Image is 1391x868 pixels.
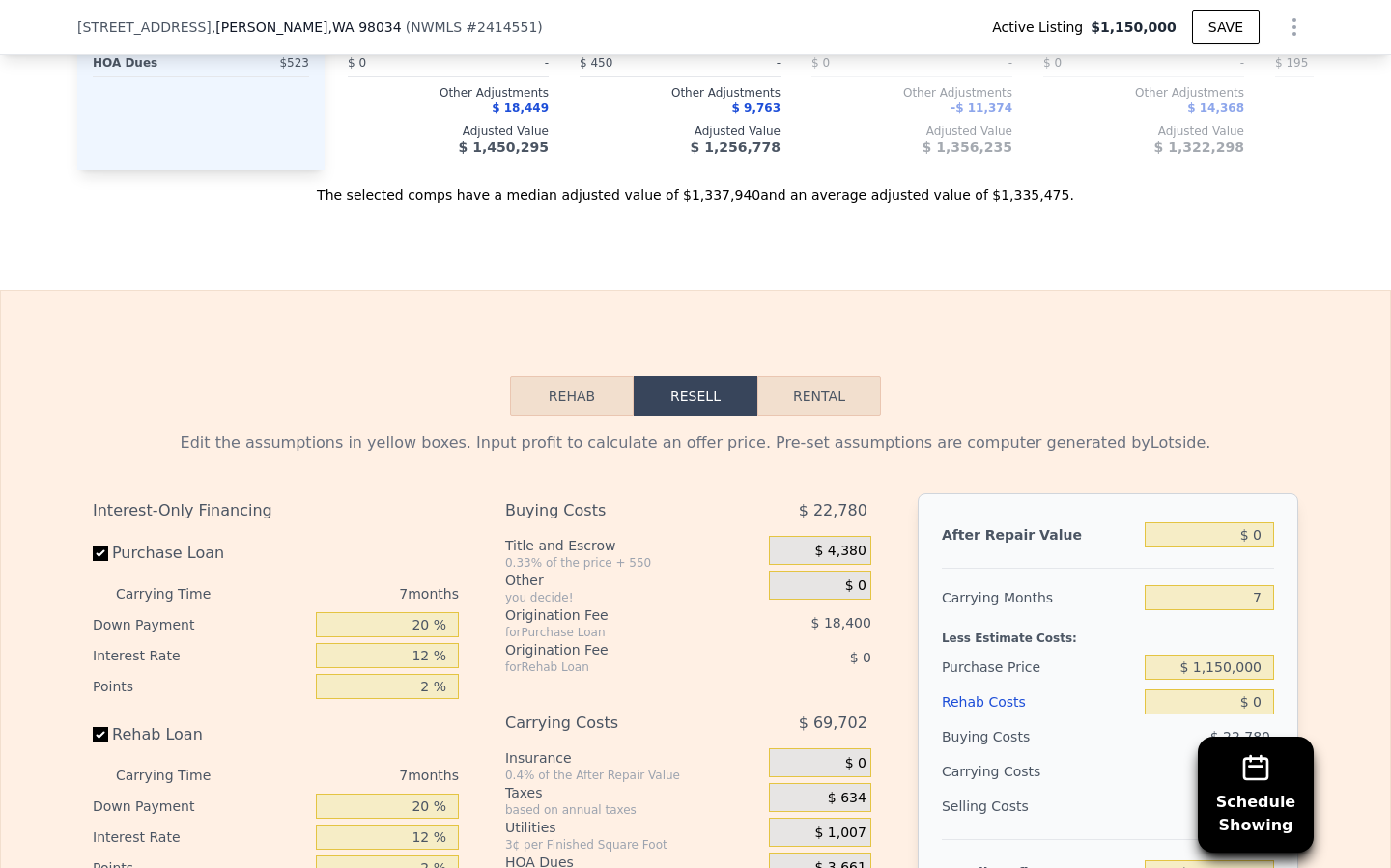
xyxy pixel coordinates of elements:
div: Buying Costs [942,719,1137,754]
span: $ 0 [845,755,866,772]
div: Carrying Costs [942,754,1063,789]
div: for Purchase Loan [505,625,721,640]
div: Insurance [505,748,761,768]
span: $ 0 [850,650,871,665]
span: , [PERSON_NAME] [212,17,402,37]
span: $ 9,763 [732,101,781,115]
span: $ 4,380 [814,543,866,560]
label: Purchase Loan [93,536,308,571]
button: Rental [757,376,881,416]
div: Interest-Only Financing [93,493,459,528]
span: $ 18,400 [811,615,871,630]
div: Other [505,571,761,590]
span: $ 450 [580,56,612,70]
input: Rehab Loan [93,727,108,742]
div: Purchase Price [942,650,1137,685]
div: for Rehab Loan [505,659,721,675]
div: Other Adjustments [580,85,781,100]
span: # 2414551 [466,19,537,35]
span: $ 634 [828,790,866,807]
span: $ 22,780 [799,493,867,528]
span: $ 0 [348,56,366,70]
span: $1,150,000 [1091,17,1177,37]
span: $ 22,780 [1210,729,1270,744]
span: Active Listing [992,17,1091,37]
div: Rehab Costs [942,685,1137,719]
div: Other Adjustments [1043,85,1244,100]
div: Origination Fee [505,640,721,659]
div: HOA Dues [93,49,197,76]
button: ScheduleShowing [1198,737,1314,853]
span: $ 0 [1043,56,1062,70]
div: Interest Rate [93,640,308,671]
div: - [684,49,781,76]
div: 0.33% of the price + 550 [505,555,761,571]
div: - [1148,49,1244,76]
div: Down Payment [93,609,308,640]
span: -$ 11,374 [951,101,1012,115]
div: Title and Escrow [505,536,761,555]
div: Edit the assumptions in yellow boxes. Input profit to calculate an offer price. Pre-set assumptio... [93,432,1298,455]
input: Purchase Loan [93,546,108,561]
div: Carrying Costs [505,706,721,741]
div: 3¢ per Finished Square Foot [505,837,761,853]
span: $ 0 [845,577,866,595]
span: [STREET_ADDRESS] [77,17,212,37]
div: Less Estimate Costs: [942,615,1274,650]
div: Adjusted Value [580,124,781,139]
div: - [916,49,1012,76]
div: Other Adjustments [811,85,1012,100]
div: Carrying Time [116,578,241,609]
div: Adjusted Value [811,124,1012,139]
span: $ 14,368 [1187,101,1244,115]
div: ( ) [406,17,543,37]
div: 7 months [249,760,459,791]
div: Taxes [505,783,761,802]
div: based on annual taxes [505,802,761,818]
span: $ 18,449 [492,101,549,115]
div: 0.4% of the After Repair Value [505,768,761,783]
button: Rehab [510,376,634,416]
div: Down Payment [93,791,308,822]
span: $ 1,322,298 [1154,139,1244,154]
span: $ 195 [1275,56,1308,70]
div: Points [93,671,308,702]
span: $ 1,007 [814,825,866,842]
div: you decide! [505,590,761,605]
button: SAVE [1192,10,1260,44]
div: $523 [205,49,309,76]
div: Other Adjustments [348,85,549,100]
div: Utilities [505,818,761,837]
div: The selected comps have a median adjusted value of $1,337,940 and an average adjusted value of $1... [77,170,1314,205]
div: Origination Fee [505,605,721,625]
div: Carrying Time [116,760,241,791]
button: Show Options [1275,8,1314,46]
span: $ 0 [811,56,830,70]
div: Interest Rate [93,822,308,853]
span: $ 69,702 [799,706,867,741]
span: $ 1,256,778 [691,139,781,154]
div: After Repair Value [942,518,1137,552]
div: Carrying Months [942,580,1137,615]
label: Rehab Loan [93,717,308,752]
div: Selling Costs [942,789,1137,824]
span: , WA 98034 [328,19,402,35]
span: $ 1,356,235 [923,139,1012,154]
div: 7 months [249,578,459,609]
span: $ 1,450,295 [459,139,549,154]
button: Resell [634,376,757,416]
div: Adjusted Value [1043,124,1244,139]
div: Buying Costs [505,493,721,528]
span: NWMLS [411,19,462,35]
div: - [452,49,549,76]
div: Adjusted Value [348,124,549,139]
